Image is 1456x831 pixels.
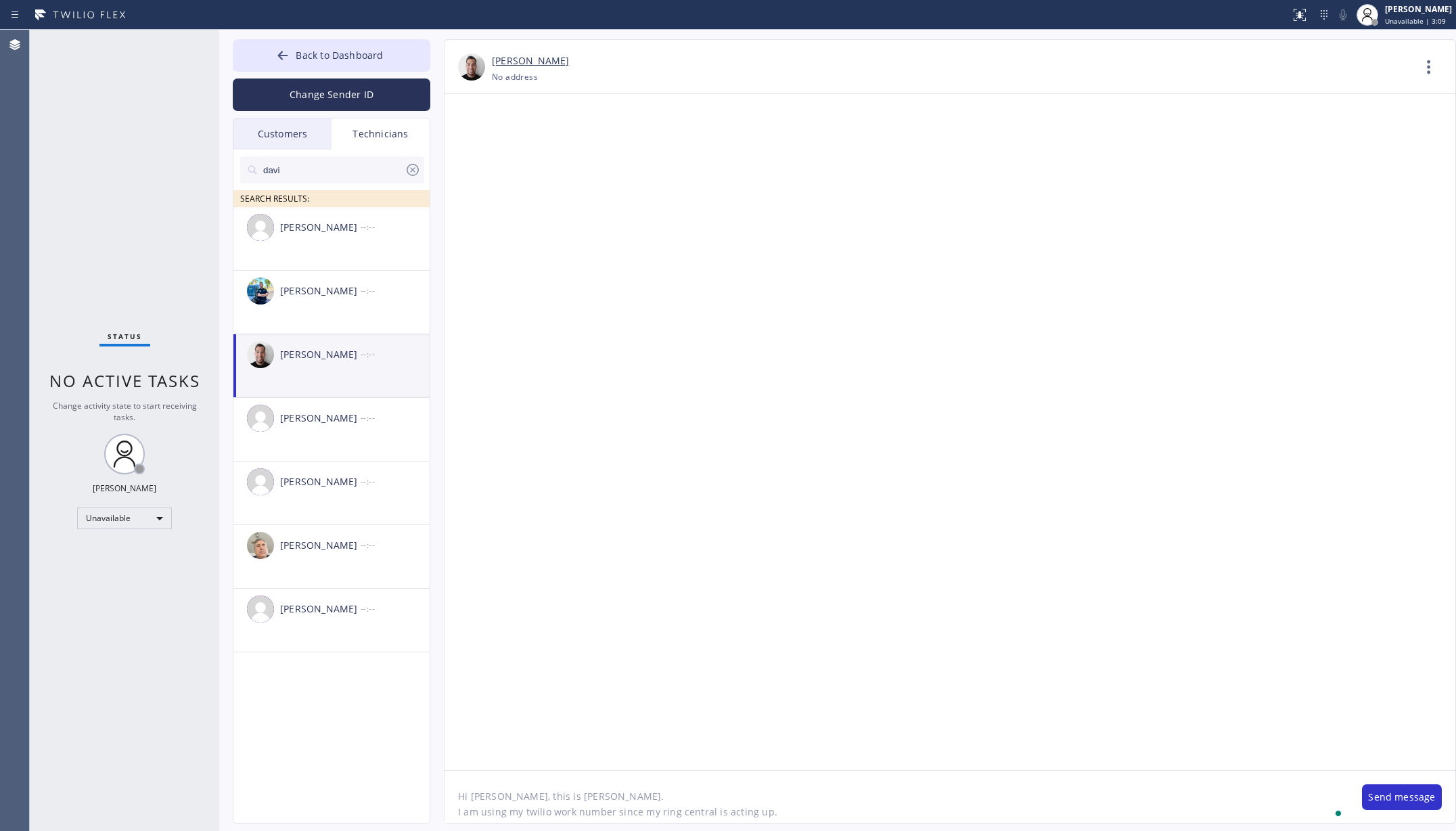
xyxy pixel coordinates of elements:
[262,156,405,183] input: Search
[361,346,431,362] div: --:--
[361,601,431,616] div: --:--
[296,49,383,62] span: Back to Dashboard
[361,219,431,235] div: --:--
[361,410,431,426] div: --:--
[240,193,309,204] span: SEARCH RESULTS:
[280,411,361,426] div: [PERSON_NAME]
[1334,5,1352,24] button: Mute
[247,405,274,432] img: user.png
[361,283,431,298] div: --:--
[280,347,361,363] div: [PERSON_NAME]
[53,400,197,423] span: Change activity state to start receiving tasks.
[49,369,200,392] span: No active tasks
[247,532,274,559] img: 8bac67dea693127b7ff412ef0d5c25b1.png
[233,39,430,72] button: Back to Dashboard
[247,596,274,623] img: user.png
[247,341,274,368] img: 431c4dd80735c2c17ebcbfc1513643d5.jpg
[280,602,361,617] div: [PERSON_NAME]
[108,332,142,341] span: Status
[280,284,361,299] div: [PERSON_NAME]
[247,277,274,305] img: ec91de3c5ce5eb44743209595e9619ea.jpg
[361,474,431,489] div: --:--
[77,508,172,529] div: Unavailable
[445,771,1348,823] textarea: To enrich screen reader interactions, please activate Accessibility in Grammarly extension settings
[233,118,332,150] div: Customers
[1385,16,1446,26] span: Unavailable | 3:09
[332,118,430,150] div: Technicians
[280,474,361,490] div: [PERSON_NAME]
[1362,784,1442,810] button: Send message
[93,482,156,494] div: [PERSON_NAME]
[492,69,538,85] div: No address
[361,537,431,553] div: --:--
[492,53,569,69] a: [PERSON_NAME]
[247,468,274,495] img: user.png
[247,214,274,241] img: user.png
[233,78,430,111] button: Change Sender ID
[458,53,485,81] img: 431c4dd80735c2c17ebcbfc1513643d5.jpg
[1385,3,1452,15] div: [PERSON_NAME]
[280,538,361,554] div: [PERSON_NAME]
[280,220,361,235] div: [PERSON_NAME]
